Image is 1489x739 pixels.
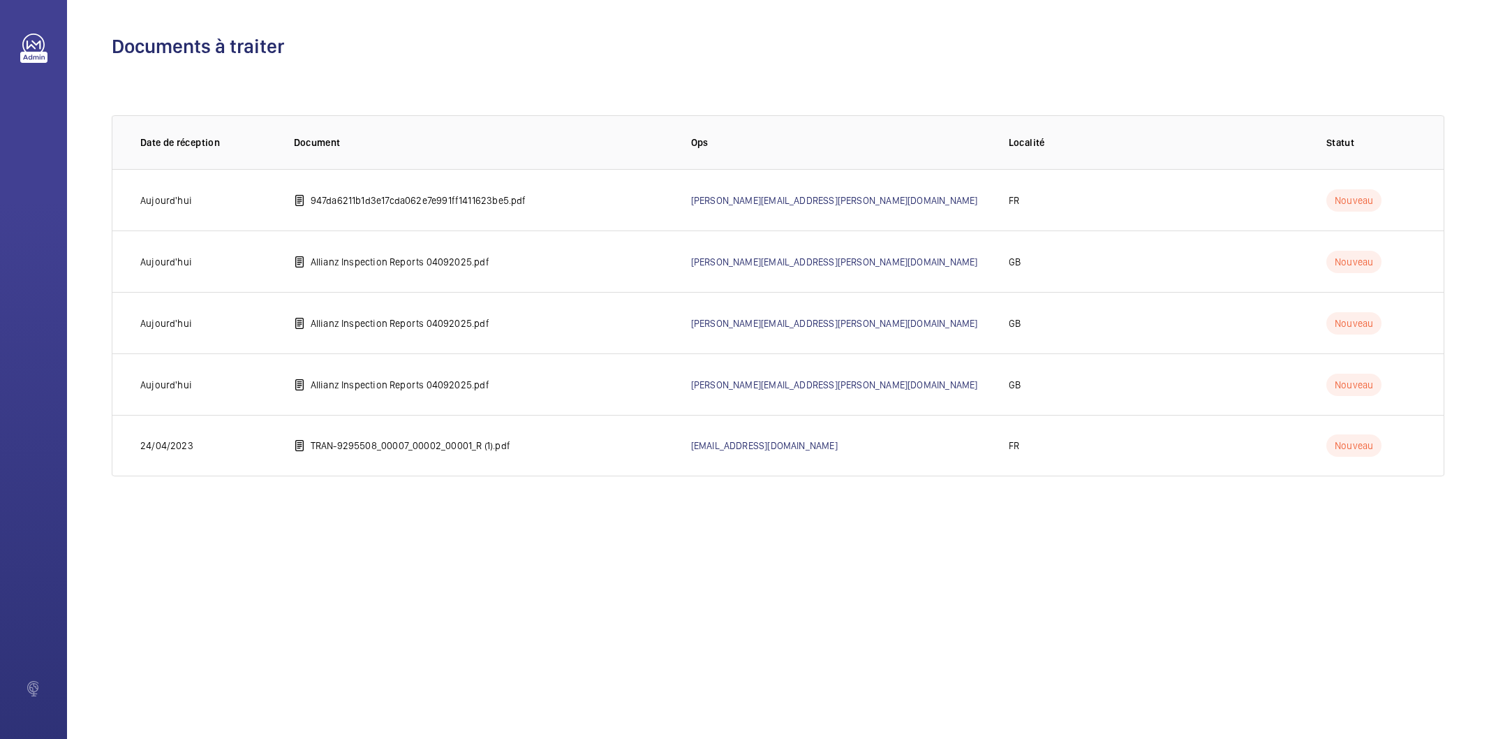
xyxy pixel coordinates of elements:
[140,439,193,453] p: 24/04/2023
[1326,189,1381,212] p: Nouveau
[1009,193,1019,207] p: FR
[1326,251,1381,273] p: Nouveau
[311,316,489,330] p: Allianz Inspection Reports 04092025.pdf
[1009,136,1304,149] p: Localité
[1326,136,1416,149] p: Statut
[140,255,192,269] p: Aujourd'hui
[1326,312,1381,335] p: Nouveau
[1326,434,1381,457] p: Nouveau
[691,195,978,206] a: [PERSON_NAME][EMAIL_ADDRESS][PERSON_NAME][DOMAIN_NAME]
[140,193,192,207] p: Aujourd'hui
[691,318,978,329] a: [PERSON_NAME][EMAIL_ADDRESS][PERSON_NAME][DOMAIN_NAME]
[1009,316,1021,330] p: GB
[691,256,978,268] a: [PERSON_NAME][EMAIL_ADDRESS][PERSON_NAME][DOMAIN_NAME]
[1009,255,1021,269] p: GB
[140,316,192,330] p: Aujourd'hui
[691,136,986,149] p: Ops
[112,34,1444,59] h1: Documents à traiter
[311,193,526,207] p: 947da6211b1d3e17cda062e7e991ff1411623be5.pdf
[1009,378,1021,392] p: GB
[311,378,489,392] p: Allianz Inspection Reports 04092025.pdf
[140,378,192,392] p: Aujourd'hui
[294,136,669,149] p: Document
[691,440,838,451] a: [EMAIL_ADDRESS][DOMAIN_NAME]
[311,255,489,269] p: Allianz Inspection Reports 04092025.pdf
[140,136,272,149] p: Date de réception
[1009,439,1019,453] p: FR
[311,439,510,453] p: TRAN-9295508_00007_00002_00001_R (1).pdf
[691,379,978,390] a: [PERSON_NAME][EMAIL_ADDRESS][PERSON_NAME][DOMAIN_NAME]
[1326,374,1381,396] p: Nouveau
